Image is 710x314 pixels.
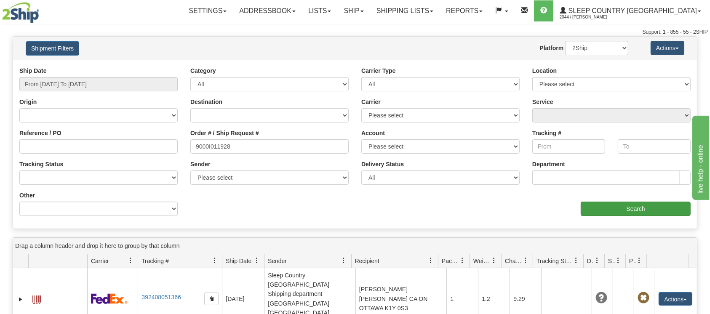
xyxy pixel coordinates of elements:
[587,257,594,265] span: Delivery Status
[361,129,385,137] label: Account
[691,114,709,200] iframe: chat widget
[638,292,649,304] span: Pickup Not Assigned
[2,29,708,36] div: Support: 1 - 855 - 55 - 2SHIP
[123,253,138,268] a: Carrier filter column settings
[190,67,216,75] label: Category
[2,2,39,23] img: logo2044.jpg
[19,160,63,168] label: Tracking Status
[611,253,625,268] a: Shipment Issues filter column settings
[618,139,691,154] input: To
[190,98,222,106] label: Destination
[91,257,109,265] span: Carrier
[632,253,646,268] a: Pickup Status filter column settings
[190,129,259,137] label: Order # / Ship Request #
[13,238,697,254] div: grid grouping header
[532,98,553,106] label: Service
[141,294,181,301] a: 392408051366
[32,292,41,305] a: Label
[532,129,561,137] label: Tracking #
[440,0,489,21] a: Reports
[455,253,470,268] a: Packages filter column settings
[337,253,351,268] a: Sender filter column settings
[268,257,287,265] span: Sender
[560,13,623,21] span: 2044 / [PERSON_NAME]
[608,257,615,265] span: Shipment Issues
[505,257,523,265] span: Charge
[595,292,607,304] span: Unknown
[532,160,565,168] label: Department
[91,293,128,304] img: 2 - FedEx Express®
[532,139,605,154] input: From
[6,5,78,15] div: live help - online
[19,129,61,137] label: Reference / PO
[250,253,264,268] a: Ship Date filter column settings
[226,257,251,265] span: Ship Date
[539,44,563,52] label: Platform
[442,257,459,265] span: Packages
[182,0,233,21] a: Settings
[590,253,604,268] a: Delivery Status filter column settings
[190,160,210,168] label: Sender
[532,67,557,75] label: Location
[26,41,79,56] button: Shipment Filters
[473,257,491,265] span: Weight
[361,98,381,106] label: Carrier
[337,0,370,21] a: Ship
[233,0,302,21] a: Addressbook
[302,0,337,21] a: Lists
[141,257,169,265] span: Tracking #
[16,295,25,303] a: Expand
[19,191,35,200] label: Other
[537,257,573,265] span: Tracking Status
[569,253,583,268] a: Tracking Status filter column settings
[424,253,438,268] a: Recipient filter column settings
[19,98,37,106] label: Origin
[629,257,636,265] span: Pickup Status
[361,160,404,168] label: Delivery Status
[204,293,219,305] button: Copy to clipboard
[370,0,440,21] a: Shipping lists
[355,257,379,265] span: Recipient
[361,67,395,75] label: Carrier Type
[581,202,691,216] input: Search
[19,67,47,75] label: Ship Date
[659,292,692,306] button: Actions
[566,7,697,14] span: Sleep Country [GEOGRAPHIC_DATA]
[487,253,501,268] a: Weight filter column settings
[651,41,684,55] button: Actions
[208,253,222,268] a: Tracking # filter column settings
[518,253,533,268] a: Charge filter column settings
[553,0,707,21] a: Sleep Country [GEOGRAPHIC_DATA] 2044 / [PERSON_NAME]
